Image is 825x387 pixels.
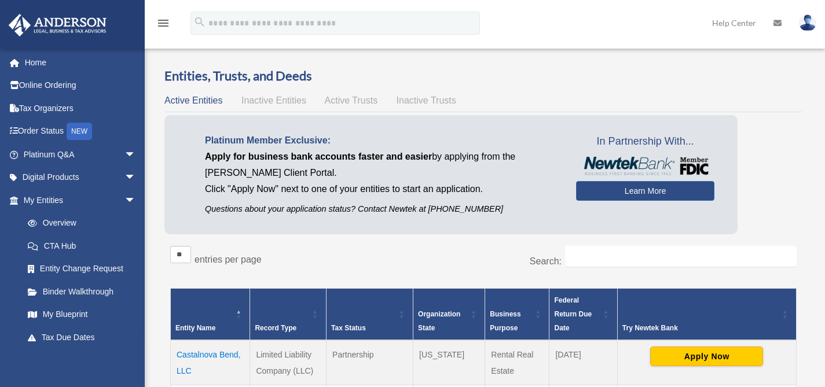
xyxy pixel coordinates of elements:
img: NewtekBankLogoSM.png [582,157,709,175]
h3: Entities, Trusts, and Deeds [164,67,802,85]
a: Home [8,51,153,74]
span: Inactive Entities [241,95,306,105]
label: Search: [530,256,562,266]
div: NEW [67,123,92,140]
i: menu [156,16,170,30]
th: Record Type: Activate to sort [250,289,327,341]
th: Organization State: Activate to sort [413,289,485,341]
p: Questions about your application status? Contact Newtek at [PHONE_NUMBER] [205,202,559,216]
td: [DATE] [549,340,617,385]
th: Try Newtek Bank : Activate to sort [617,289,796,341]
th: Federal Return Due Date: Activate to sort [549,289,617,341]
span: Federal Return Due Date [554,296,592,332]
button: Apply Now [650,347,763,366]
p: Click "Apply Now" next to one of your entities to start an application. [205,181,559,197]
td: Castalnova Bend, LLC [171,340,250,385]
label: entries per page [195,255,262,264]
span: Inactive Trusts [397,95,456,105]
span: arrow_drop_down [124,189,148,212]
a: menu [156,20,170,30]
i: search [193,16,206,28]
span: arrow_drop_down [124,143,148,167]
a: My Blueprint [16,303,148,326]
th: Tax Status: Activate to sort [327,289,413,341]
p: Platinum Member Exclusive: [205,132,559,149]
span: Tax Status [331,324,366,332]
a: Digital Productsarrow_drop_down [8,166,153,189]
img: User Pic [799,14,816,31]
p: by applying from the [PERSON_NAME] Client Portal. [205,149,559,181]
span: Apply for business bank accounts faster and easier [205,152,432,161]
a: Online Ordering [8,74,153,97]
img: Anderson Advisors Platinum Portal [5,14,110,36]
a: Tax Due Dates [16,326,148,349]
a: Binder Walkthrough [16,280,148,303]
span: Active Entities [164,95,222,105]
a: Learn More [576,181,714,201]
span: In Partnership With... [576,132,714,151]
span: Active Trusts [325,95,378,105]
th: Entity Name: Activate to invert sorting [171,289,250,341]
th: Business Purpose: Activate to sort [485,289,549,341]
a: My Entitiesarrow_drop_down [8,189,148,212]
td: [US_STATE] [413,340,485,385]
a: Tax Organizers [8,97,153,120]
a: Entity Change Request [16,257,148,281]
span: Entity Name [175,324,215,332]
a: Platinum Q&Aarrow_drop_down [8,143,153,166]
td: Limited Liability Company (LLC) [250,340,327,385]
a: Overview [16,212,142,235]
a: CTA Hub [16,234,148,257]
td: Partnership [327,340,413,385]
span: Organization State [418,310,460,332]
div: Try Newtek Bank [622,321,779,335]
a: Order StatusNEW [8,120,153,143]
td: Rental Real Estate [485,340,549,385]
span: Business Purpose [490,310,520,332]
span: Record Type [255,324,296,332]
span: arrow_drop_down [124,166,148,190]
